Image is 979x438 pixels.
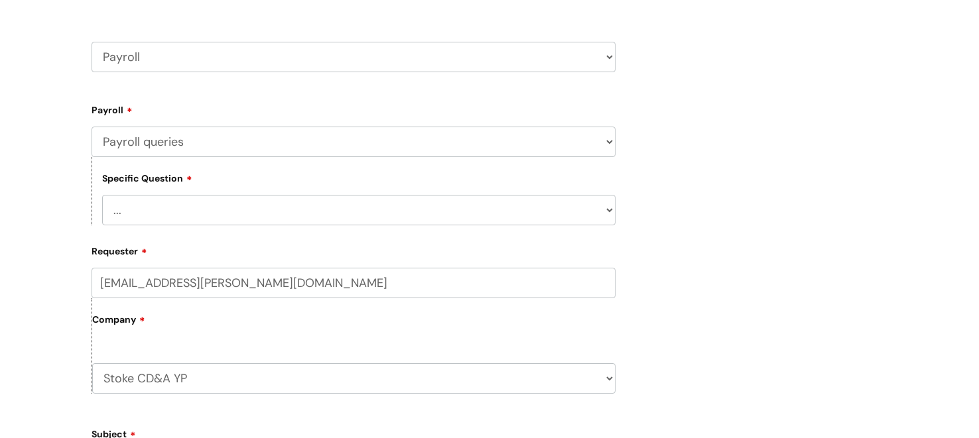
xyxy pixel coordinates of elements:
label: Specific Question [102,171,192,184]
label: Payroll [92,100,616,116]
label: Company [92,309,616,339]
label: Requester [92,241,616,257]
input: Email [92,268,616,298]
